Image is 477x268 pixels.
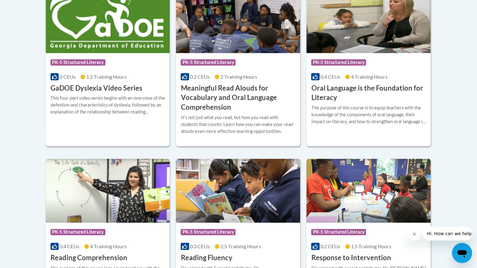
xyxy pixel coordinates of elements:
span: PK-5 Structured Literacy [50,229,105,235]
div: Itʹs not just what you read, but how you read with students that counts! Learn how you can make y... [181,114,295,135]
span: 0.4 CEUs [321,74,340,80]
span: 0.2 CEUs [190,74,210,80]
h3: Oral Language is the Foundation for Literacy [311,83,426,103]
h3: Reading Fluency [181,253,232,263]
img: Course Logo [306,159,431,223]
span: PK-5 Structured Literacy [50,59,105,66]
span: 1.5 Training Hours [351,243,391,249]
span: 2.5 Training Hours [220,243,261,249]
span: 0 CEUs [60,74,76,80]
span: PK-5 Structured Literacy [181,229,236,235]
span: Hi. How can we help? [4,4,51,9]
span: 0.4 CEUs [60,243,79,249]
div: The purpose of this course is to equip teachers with the knowledge of the components of oral lang... [311,104,426,125]
span: 4 Training Hours [90,243,127,249]
span: 2 Training Hours [220,74,257,80]
span: PK-5 Structured Literacy [311,59,366,66]
img: Course Logo [46,159,170,223]
span: 0.2 CEUs [321,243,340,249]
h3: Reading Comprehension [50,253,127,263]
div: This four-part video series begins with an overview of the definition and characteristics of dysl... [50,95,165,115]
iframe: Close message [408,228,421,240]
span: 0.3 CEUs [190,243,210,249]
span: PK-5 Structured Literacy [311,229,366,235]
span: 1.5 Training Hours [86,74,127,80]
h3: Meaningful Read Alouds for Vocabulary and Oral Language Comprehension [181,83,295,112]
span: 4 Training Hours [351,74,388,80]
img: Course Logo [176,159,300,223]
h3: Response to Intervention [311,253,391,263]
span: PK-5 Structured Literacy [181,59,236,66]
h3: GaDOE Dyslexia Video Series [50,83,142,93]
iframe: Button to launch messaging window [452,243,472,263]
iframe: Message from company [423,227,472,240]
